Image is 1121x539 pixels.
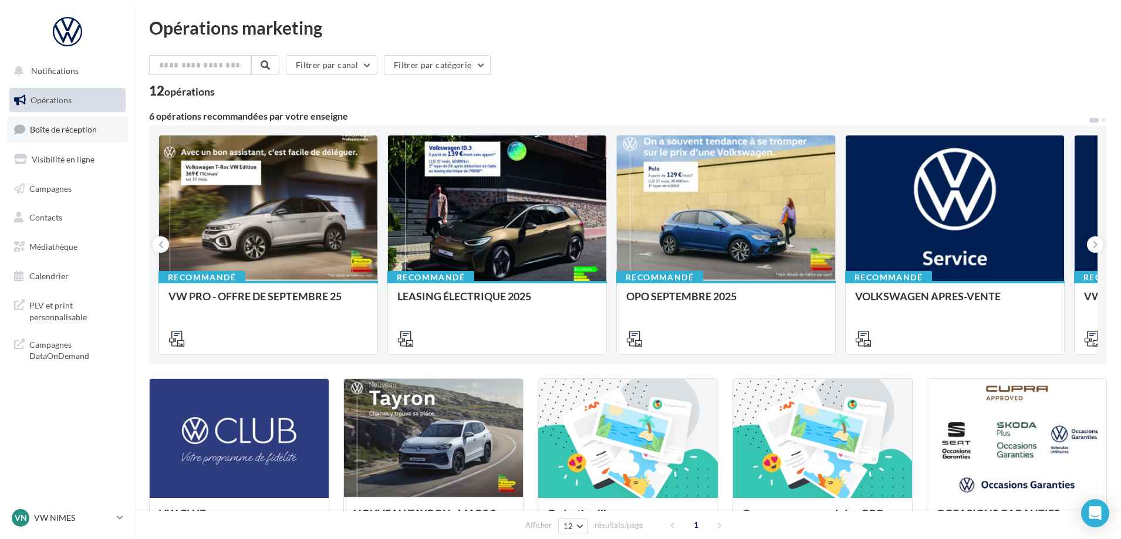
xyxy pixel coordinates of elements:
a: Campagnes DataOnDemand [7,332,128,367]
button: Filtrer par canal [286,55,377,75]
div: 12 [149,84,215,97]
a: VN VW NIMES [9,507,126,529]
span: Calendrier [29,271,69,281]
div: VOLKSWAGEN APRES-VENTE [855,290,1055,314]
a: Calendrier [7,264,128,289]
span: Notifications [31,66,79,76]
div: LEASING ÉLECTRIQUE 2025 [397,290,597,314]
span: PLV et print personnalisable [29,297,121,323]
div: Recommandé [845,271,932,284]
div: Open Intercom Messenger [1081,499,1109,527]
a: Médiathèque [7,235,128,259]
div: VW CLUB [159,507,319,531]
div: Campagnes sponsorisées OPO [742,507,903,531]
span: résultats/page [595,520,643,531]
div: opérations [164,86,215,97]
div: Opérations marketing [149,19,1107,36]
div: OPO SEPTEMBRE 2025 [626,290,826,314]
span: Opérations [31,95,72,105]
p: VW NIMES [34,512,112,524]
a: Opérations [7,88,128,113]
div: Recommandé [387,271,474,284]
a: Boîte de réception [7,117,128,142]
span: Contacts [29,212,62,222]
div: VW PRO - OFFRE DE SEPTEMBRE 25 [168,290,368,314]
span: Visibilité en ligne [32,154,94,164]
span: 12 [563,521,573,531]
a: PLV et print personnalisable [7,293,128,327]
div: OCCASIONS GARANTIES [937,507,1097,531]
div: Recommandé [616,271,703,284]
span: Boîte de réception [30,124,97,134]
a: Visibilité en ligne [7,147,128,172]
div: NOUVEAU TAYRON - MARS 2025 [353,507,514,531]
span: Médiathèque [29,242,77,252]
a: Campagnes [7,177,128,201]
button: 12 [558,518,588,534]
span: Afficher [525,520,552,531]
span: Campagnes [29,183,72,193]
span: Campagnes DataOnDemand [29,337,121,362]
button: Filtrer par catégorie [384,55,491,75]
div: Recommandé [158,271,245,284]
div: 6 opérations recommandées par votre enseigne [149,111,1088,121]
span: 1 [687,516,705,534]
span: VN [15,512,27,524]
div: Opération libre [548,507,708,531]
a: Contacts [7,205,128,230]
button: Notifications [7,59,123,83]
